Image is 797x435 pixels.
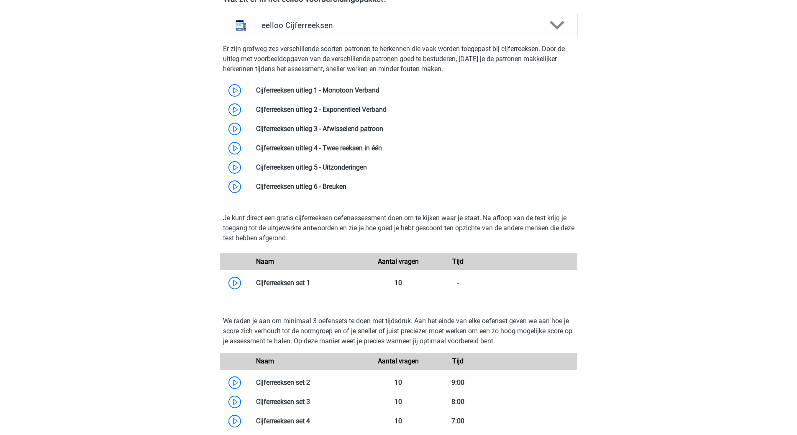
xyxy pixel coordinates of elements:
div: Cijferreeksen uitleg 5 - Uitzonderingen [250,162,577,172]
div: Aantal vragen [369,257,428,267]
div: Cijferreeksen uitleg 1 - Monotoon Verband [250,85,577,95]
img: cijferreeksen [230,14,252,36]
div: Cijferreeksen uitleg 6 - Breuken [250,182,577,192]
h4: eelloo Cijferreeksen [261,21,536,30]
p: Je kunt direct een gratis cijferreeksen oefenassessment doen om te kijken waar je staat. Na afloo... [223,213,574,243]
p: We raden je aan om minimaal 3 oefensets te doen met tijdsdruk. Aan het einde van elke oefenset ge... [223,316,574,346]
div: Aantal vragen [369,356,428,366]
div: Tijd [428,356,488,366]
div: Cijferreeksen set 3 [250,397,369,407]
div: Cijferreeksen set 1 [250,278,369,288]
div: Naam [250,257,369,267]
p: Er zijn grofweg zes verschillende soorten patronen te herkennen die vaak worden toegepast bij cij... [223,44,574,74]
div: Cijferreeksen uitleg 3 - Afwisselend patroon [250,124,577,134]
div: Cijferreeksen set 2 [250,378,369,388]
a: cijferreeksen eelloo Cijferreeksen [216,14,581,37]
div: Tijd [428,257,488,267]
div: Cijferreeksen set 4 [250,416,369,426]
div: Cijferreeksen uitleg 2 - Exponentieel Verband [250,105,577,115]
div: Cijferreeksen uitleg 4 - Twee reeksen in één [250,143,577,153]
div: Naam [250,356,369,366]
